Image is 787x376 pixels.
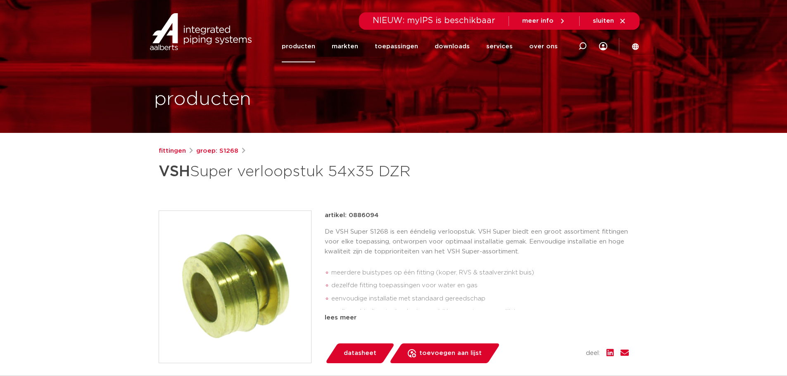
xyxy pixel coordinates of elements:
[325,227,629,257] p: De VSH Super S1268 is een ééndelig verloopstuk. VSH Super biedt een groot assortiment fittingen v...
[331,266,629,279] li: meerdere buistypes op één fitting (koper, RVS & staalverzinkt buis)
[522,18,554,24] span: meer info
[586,348,600,358] span: deel:
[159,211,311,363] img: Product Image for VSH Super verloopstuk 54x35 DZR
[159,159,469,184] h1: Super verloopstuk 54x35 DZR
[282,31,315,62] a: producten
[486,31,513,62] a: services
[325,313,629,323] div: lees meer
[159,164,190,179] strong: VSH
[331,279,629,292] li: dezelfde fitting toepassingen voor water en gas
[435,31,470,62] a: downloads
[593,18,614,24] span: sluiten
[282,31,558,62] nav: Menu
[325,210,378,220] p: artikel: 0886094
[154,86,251,113] h1: producten
[344,347,376,360] span: datasheet
[196,146,238,156] a: groep: S1268
[522,17,566,25] a: meer info
[593,17,626,25] a: sluiten
[332,31,358,62] a: markten
[325,343,395,363] a: datasheet
[331,305,629,319] li: snelle verbindingstechnologie waarbij her-montage mogelijk is
[331,292,629,305] li: eenvoudige installatie met standaard gereedschap
[159,146,186,156] a: fittingen
[375,31,418,62] a: toepassingen
[419,347,482,360] span: toevoegen aan lijst
[373,17,495,25] span: NIEUW: myIPS is beschikbaar
[529,31,558,62] a: over ons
